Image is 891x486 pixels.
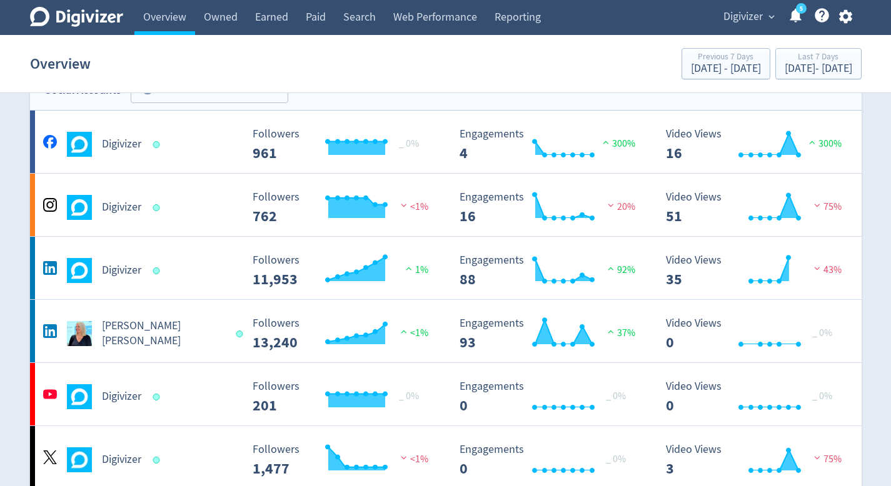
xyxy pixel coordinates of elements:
h5: Digivizer [102,452,141,467]
span: <1% [398,453,428,465]
h5: Digivizer [102,263,141,278]
img: Digivizer undefined [67,132,92,157]
img: positive-performance.svg [403,264,415,273]
span: _ 0% [812,327,832,339]
img: Digivizer undefined [67,384,92,409]
svg: Video Views 51 [660,191,847,224]
svg: Followers 11,953 [246,254,434,287]
div: Previous 7 Days [691,52,761,63]
svg: Followers 13,240 [246,317,434,350]
span: <1% [398,327,428,339]
img: negative-performance.svg [398,453,410,462]
a: Digivizer undefinedDigivizer Followers 11,953 Followers 11,953 1% Engagements 88 Engagements 88 9... [30,237,862,299]
svg: Followers 961 [246,128,434,161]
div: [DATE] - [DATE] [785,63,852,74]
svg: Video Views 16 [660,128,847,161]
svg: Engagements 0 [453,380,641,414]
img: positive-performance.svg [605,327,617,336]
svg: Engagements 88 [453,254,641,287]
span: Data last synced: 8 Oct 2025, 6:02pm (AEDT) [153,394,163,400]
span: _ 0% [606,390,626,402]
span: Data last synced: 9 Oct 2025, 12:02am (AEDT) [153,141,163,148]
img: negative-performance.svg [605,201,617,210]
span: 300% [806,137,842,150]
span: _ 0% [606,453,626,465]
svg: Followers 762 [246,191,434,224]
svg: Followers 1,477 [246,444,434,477]
svg: Video Views 3 [660,444,847,477]
span: expand_more [766,11,777,22]
a: Digivizer undefinedDigivizer Followers 762 Followers 762 <1% Engagements 16 Engagements 16 20% Vi... [30,174,862,236]
span: 92% [605,264,635,276]
img: negative-performance.svg [811,453,823,462]
img: positive-performance.svg [398,327,410,336]
img: Emma Lo Russo undefined [67,321,92,346]
span: 75% [811,453,842,465]
span: _ 0% [399,390,419,402]
img: positive-performance.svg [806,137,818,147]
a: 5 [796,3,807,14]
span: 300% [600,137,635,150]
span: 37% [605,327,635,339]
span: Data last synced: 9 Oct 2025, 12:02am (AEDT) [153,204,163,211]
svg: Engagements 0 [453,444,641,477]
div: Last 7 Days [785,52,852,63]
svg: Engagements 16 [453,191,641,224]
a: Digivizer undefinedDigivizer Followers 201 Followers 201 _ 0% Engagements 0 Engagements 0 _ 0% Vi... [30,363,862,425]
img: positive-performance.svg [605,264,617,273]
img: Digivizer undefined [67,258,92,283]
img: negative-performance.svg [811,264,823,273]
svg: Followers 201 [246,380,434,414]
span: _ 0% [812,390,832,402]
h5: Digivizer [102,137,141,152]
span: Data last synced: 8 Oct 2025, 4:02pm (AEDT) [236,330,247,337]
span: Digivizer [723,7,763,27]
h5: Digivizer [102,389,141,404]
img: negative-performance.svg [811,201,823,210]
span: Data last synced: 9 Oct 2025, 12:02am (AEDT) [153,267,163,274]
div: [DATE] - [DATE] [691,63,761,74]
span: Data last synced: 9 Oct 2025, 4:02am (AEDT) [153,457,163,464]
img: negative-performance.svg [398,201,410,210]
svg: Video Views 0 [660,317,847,350]
button: Previous 7 Days[DATE] - [DATE] [682,48,770,79]
svg: Video Views 0 [660,380,847,414]
span: 1% [403,264,428,276]
text: 5 [799,4,802,13]
span: 75% [811,201,842,213]
a: Digivizer undefinedDigivizer Followers 961 Followers 961 _ 0% Engagements 4 Engagements 4 300% Vi... [30,111,862,173]
span: 20% [605,201,635,213]
a: Emma Lo Russo undefined[PERSON_NAME] [PERSON_NAME] Followers 13,240 Followers 13,240 <1% Engageme... [30,300,862,362]
span: 43% [811,264,842,276]
h1: Overview [30,44,91,84]
svg: Engagements 93 [453,317,641,350]
span: _ 0% [399,137,419,150]
h5: [PERSON_NAME] [PERSON_NAME] [102,319,225,349]
img: Digivizer undefined [67,195,92,220]
img: positive-performance.svg [600,137,612,147]
button: Last 7 Days[DATE]- [DATE] [775,48,862,79]
span: <1% [398,201,428,213]
h5: Digivizer [102,200,141,215]
button: Digivizer [719,7,778,27]
svg: Engagements 4 [453,128,641,161]
svg: Video Views 35 [660,254,847,287]
img: Digivizer undefined [67,447,92,472]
